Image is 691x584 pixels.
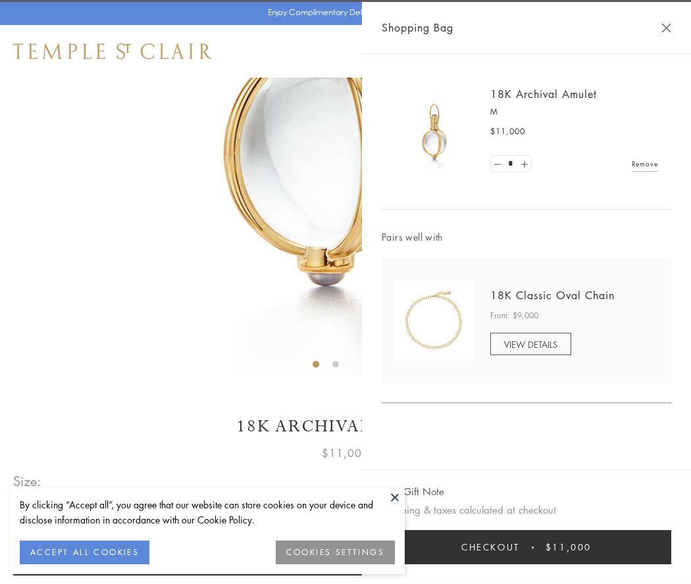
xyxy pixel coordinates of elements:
[517,156,530,172] a: Set quantity to 2
[20,541,149,564] button: ACCEPT ALL COOKIES
[490,87,597,101] a: 18K Archival Amulet
[382,483,444,500] button: Add Gift Note
[382,19,453,36] span: Shopping Bag
[490,125,525,138] span: $11,000
[632,157,658,171] a: Remove
[13,415,678,438] h1: 18K Archival Amulet
[546,540,592,554] span: $11,000
[461,540,520,554] span: Checkout
[490,288,615,303] a: 18K Classic Oval Chain
[268,6,417,19] p: Enjoy Complimentary Delivery & Returns
[382,230,671,245] span: Pairs well with
[322,445,369,462] span: $11,000
[13,470,42,492] span: Size:
[491,156,504,172] a: Set quantity to 0
[661,23,671,33] button: Close Shopping Bag
[382,502,671,518] p: Shipping & taxes calculated at checkout
[504,338,557,351] span: VIEW DETAILS
[395,92,474,171] img: 18K Archival Amulet
[276,541,395,564] button: COOKIES SETTINGS
[13,43,212,59] img: Temple St. Clair
[395,281,474,360] img: N88865-OV18
[382,530,671,564] button: Checkout $11,000
[490,309,538,322] span: From: $9,000
[490,333,571,355] a: VIEW DETAILS
[490,105,658,118] p: M
[20,497,395,527] div: By clicking “Accept all”, you agree that our website can store cookies on your device and disclos...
